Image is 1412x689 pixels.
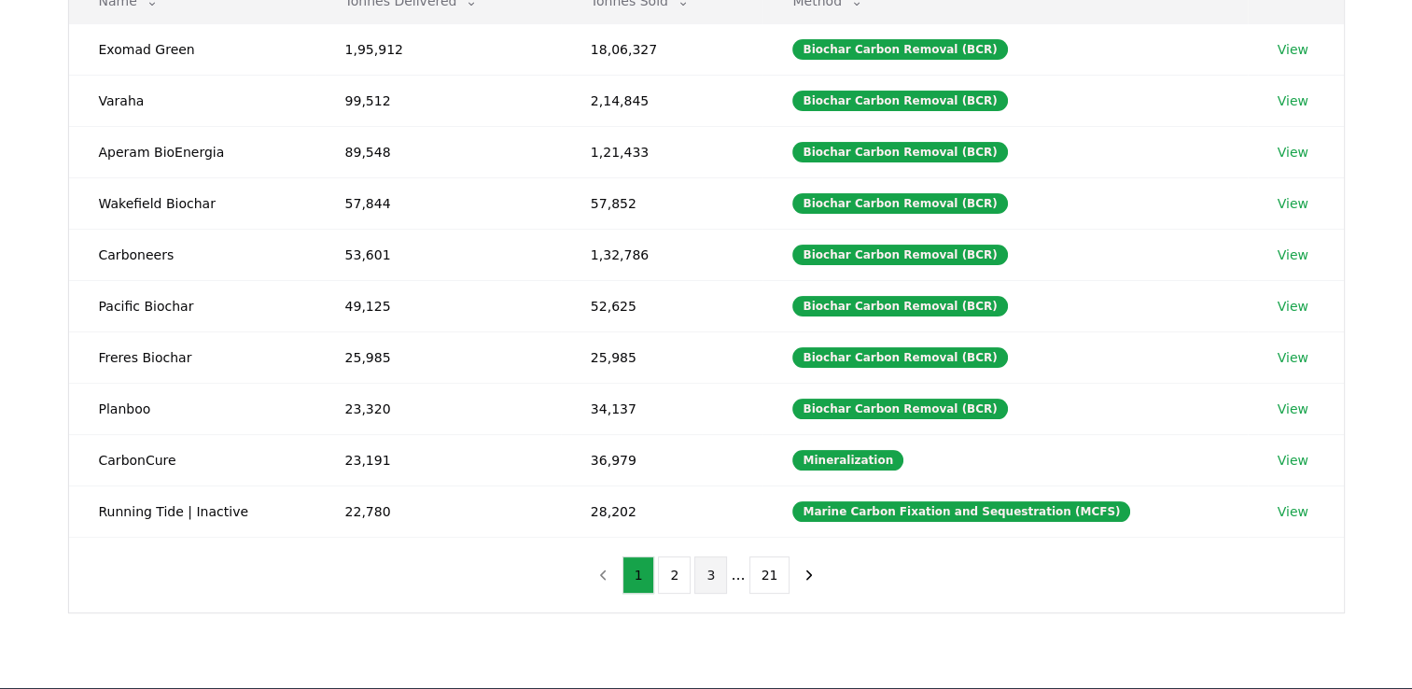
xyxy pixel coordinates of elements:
div: Biochar Carbon Removal (BCR) [792,399,1007,419]
td: 2,14,845 [561,75,763,126]
button: 3 [694,556,727,594]
td: 1,21,433 [561,126,763,177]
a: View [1278,91,1308,110]
td: Pacific Biochar [69,280,315,331]
a: View [1278,246,1308,264]
td: 25,985 [561,331,763,383]
a: View [1278,297,1308,316]
button: next page [793,556,825,594]
td: Planboo [69,383,315,434]
td: 22,780 [315,485,561,537]
td: 57,844 [315,177,561,229]
td: Aperam BioEnergia [69,126,315,177]
a: View [1278,194,1308,213]
td: Carboneers [69,229,315,280]
td: 57,852 [561,177,763,229]
td: 89,548 [315,126,561,177]
td: 53,601 [315,229,561,280]
td: 18,06,327 [561,23,763,75]
a: View [1278,400,1308,418]
a: View [1278,143,1308,162]
div: Biochar Carbon Removal (BCR) [792,296,1007,316]
td: 34,137 [561,383,763,434]
td: Varaha [69,75,315,126]
td: 25,985 [315,331,561,383]
button: 2 [658,556,691,594]
div: Biochar Carbon Removal (BCR) [792,347,1007,368]
td: 23,191 [315,434,561,485]
div: Biochar Carbon Removal (BCR) [792,193,1007,214]
td: 52,625 [561,280,763,331]
td: Freres Biochar [69,331,315,383]
button: 1 [622,556,655,594]
div: Biochar Carbon Removal (BCR) [792,245,1007,265]
td: 49,125 [315,280,561,331]
td: 1,95,912 [315,23,561,75]
div: Marine Carbon Fixation and Sequestration (MCFS) [792,501,1130,522]
td: 23,320 [315,383,561,434]
div: Biochar Carbon Removal (BCR) [792,91,1007,111]
td: Wakefield Biochar [69,177,315,229]
td: 28,202 [561,485,763,537]
a: View [1278,348,1308,367]
button: 21 [749,556,790,594]
div: Biochar Carbon Removal (BCR) [792,142,1007,162]
a: View [1278,502,1308,521]
td: CarbonCure [69,434,315,485]
div: Biochar Carbon Removal (BCR) [792,39,1007,60]
td: 1,32,786 [561,229,763,280]
a: View [1278,451,1308,470]
div: Mineralization [792,450,903,471]
td: Running Tide | Inactive [69,485,315,537]
td: 36,979 [561,434,763,485]
td: Exomad Green [69,23,315,75]
td: 99,512 [315,75,561,126]
li: ... [731,564,745,586]
a: View [1278,40,1308,59]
